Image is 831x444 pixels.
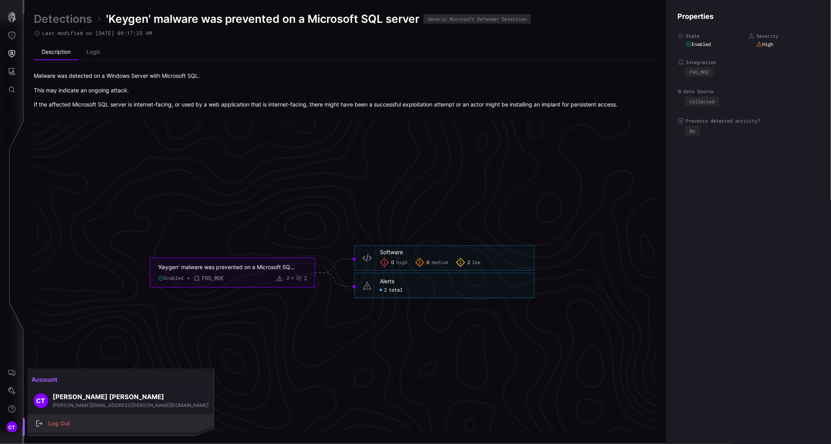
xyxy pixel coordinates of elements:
span: CT [37,397,46,405]
button: Log Out [27,415,214,433]
span: [PERSON_NAME][EMAIL_ADDRESS][PERSON_NAME][DOMAIN_NAME] [53,402,209,408]
h3: [PERSON_NAME] [PERSON_NAME] [53,393,209,401]
h2: Account [27,372,214,387]
div: Log Out [44,419,205,429]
